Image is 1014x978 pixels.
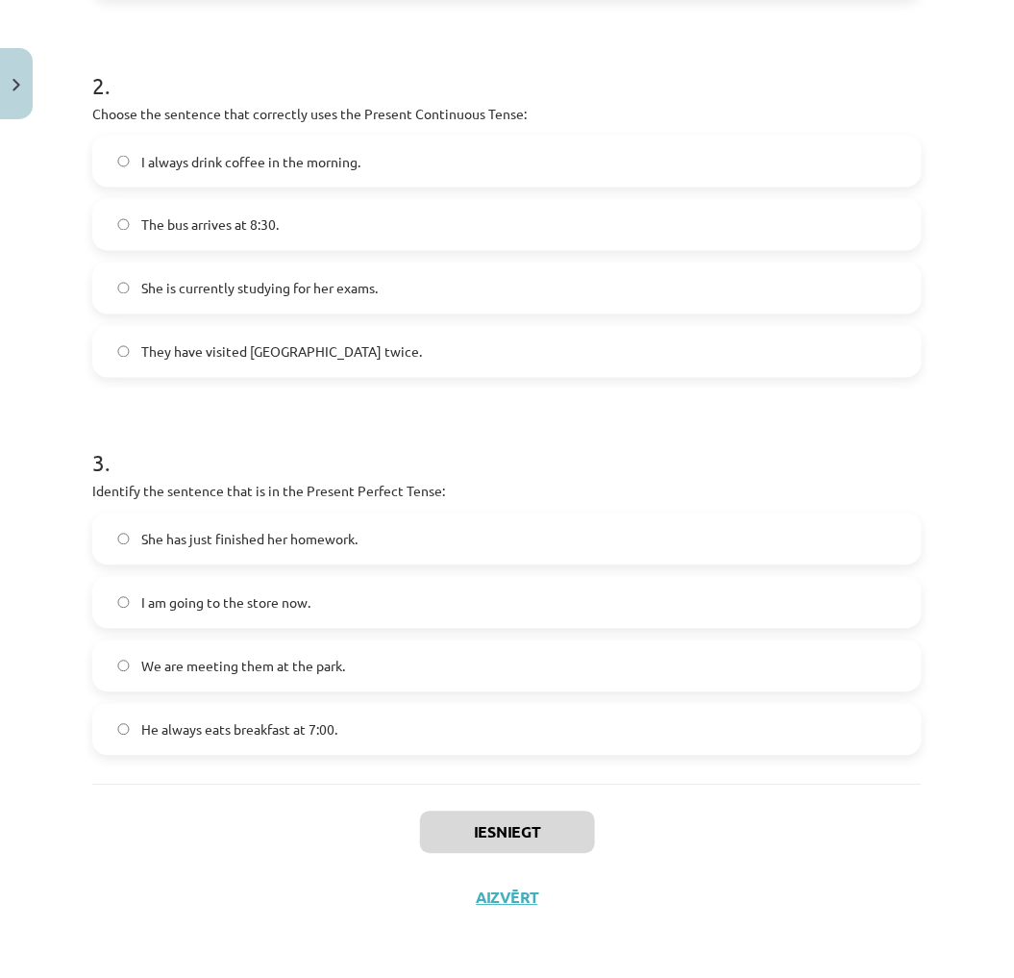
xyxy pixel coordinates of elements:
input: The bus arrives at 8:30. [117,219,130,232]
span: They have visited [GEOGRAPHIC_DATA] twice. [141,342,422,363]
span: We are meeting them at the park. [141,657,345,677]
img: icon-close-lesson-0947bae3869378f0d4975bcd49f059093ad1ed9edebbc8119c70593378902aed.svg [12,79,20,91]
input: He always eats breakfast at 7:00. [117,724,130,737]
input: She is currently studying for her exams. [117,283,130,295]
input: We are meeting them at the park. [117,661,130,673]
span: The bus arrives at 8:30. [141,215,279,236]
p: Choose the sentence that correctly uses the Present Continuous Tense: [92,104,922,124]
span: I am going to the store now. [141,593,310,614]
span: She has just finished her homework. [141,530,358,550]
span: I always drink coffee in the morning. [141,152,360,172]
input: I always drink coffee in the morning. [117,156,130,168]
h1: 3 . [92,416,922,476]
p: Identify the sentence that is in the Present Perfect Tense: [92,482,922,502]
h1: 2 . [92,38,922,98]
button: Aizvērt [471,889,544,908]
input: I am going to the store now. [117,597,130,610]
span: He always eats breakfast at 7:00. [141,720,337,740]
input: They have visited [GEOGRAPHIC_DATA] twice. [117,346,130,359]
button: Iesniegt [420,812,595,854]
span: She is currently studying for her exams. [141,279,378,299]
input: She has just finished her homework. [117,534,130,546]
